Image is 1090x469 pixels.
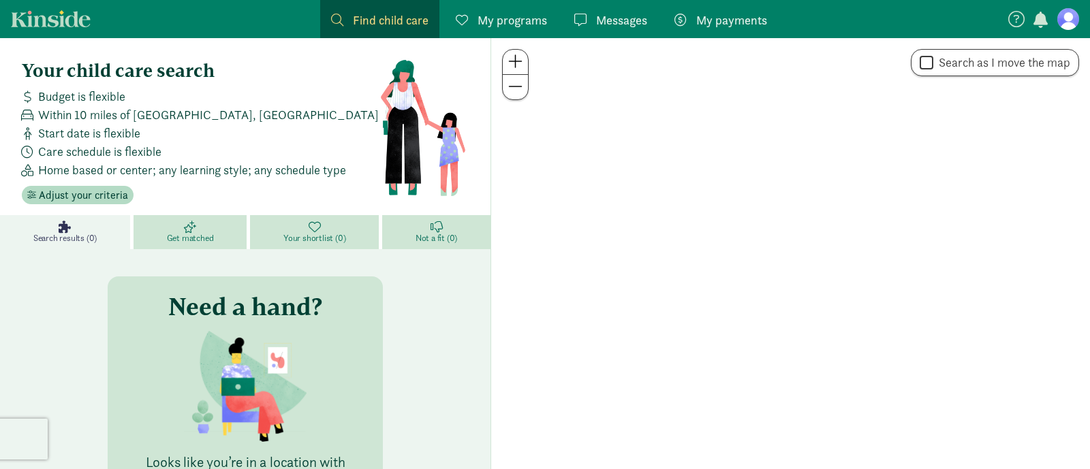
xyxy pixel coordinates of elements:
[250,215,382,249] a: Your shortlist (0)
[33,233,97,244] span: Search results (0)
[38,161,346,179] span: Home based or center; any learning style; any schedule type
[11,10,91,27] a: Kinside
[22,186,134,205] button: Adjust your criteria
[696,11,767,29] span: My payments
[38,142,161,161] span: Care schedule is flexible
[933,54,1070,71] label: Search as I move the map
[38,87,125,106] span: Budget is flexible
[416,233,457,244] span: Not a fit (0)
[353,11,429,29] span: Find child care
[167,233,214,244] span: Get matched
[39,187,128,204] span: Adjust your criteria
[22,60,379,82] h4: Your child care search
[478,11,547,29] span: My programs
[382,215,490,249] a: Not a fit (0)
[38,106,379,124] span: Within 10 miles of [GEOGRAPHIC_DATA], [GEOGRAPHIC_DATA]
[134,215,250,249] a: Get matched
[596,11,647,29] span: Messages
[283,233,345,244] span: Your shortlist (0)
[168,293,322,320] h3: Need a hand?
[38,124,140,142] span: Start date is flexible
